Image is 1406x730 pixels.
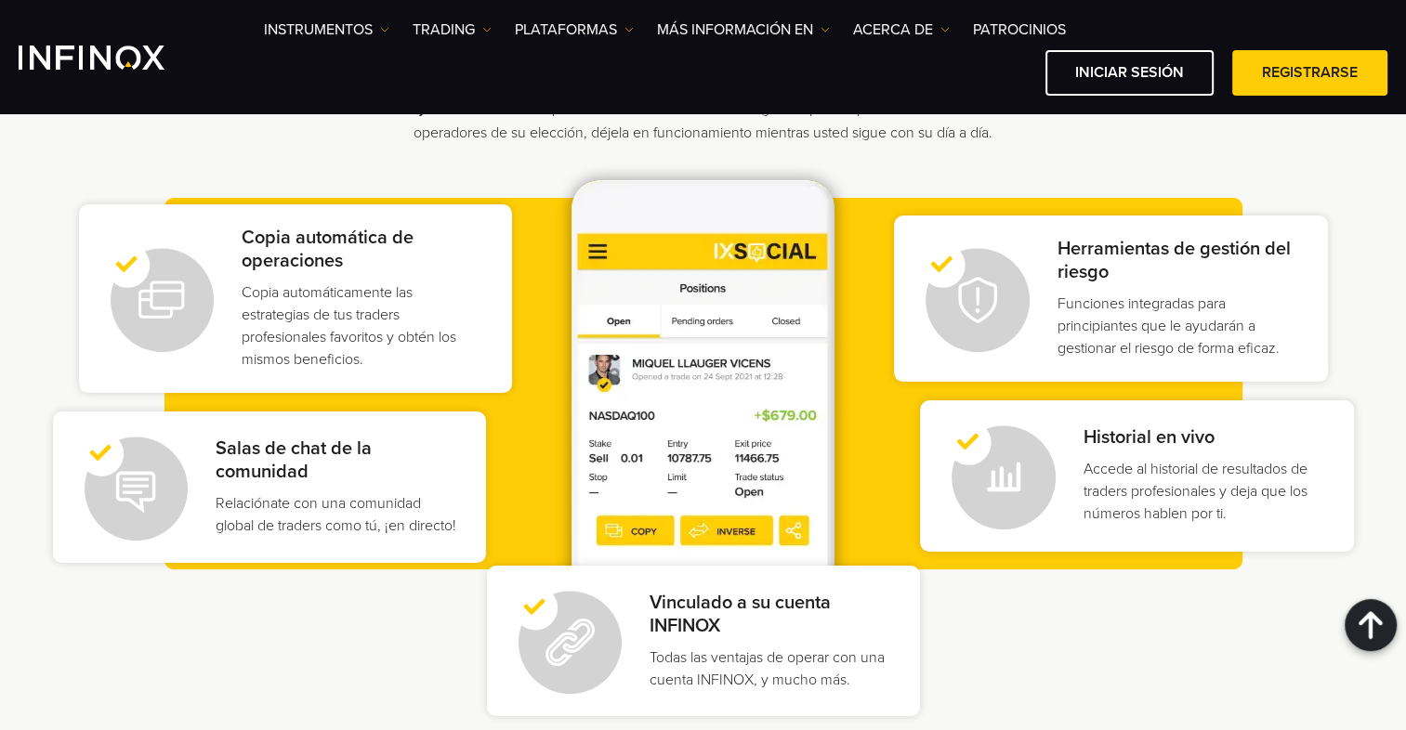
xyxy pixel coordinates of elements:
a: Patrocinios [973,19,1066,41]
a: PLATAFORMAS [515,19,634,41]
strong: Historial en vivo [1084,426,1215,449]
a: Iniciar sesión [1045,50,1214,96]
p: Copia automáticamente las estrategias de tus traders profesionales favoritos y obtén los mismos b... [242,281,483,371]
a: Más información en [657,19,830,41]
p: Funciones integradas para principiantes que le ayudarán a gestionar el riesgo de forma eficaz. [1058,293,1299,359]
a: Instrumentos [264,19,389,41]
p: Relaciónate con una comunidad global de traders como tú, ¡en directo! [216,492,457,537]
p: Accede al historial de resultados de traders profesionales y deja que los números hablen por ti. [1084,458,1325,525]
strong: Herramientas de gestión del riesgo [1058,238,1291,283]
a: ACERCA DE [853,19,950,41]
a: INFINOX Logo [19,46,208,70]
a: TRADING [413,19,492,41]
p: una vez que su cuenta IX Social esté configurada para copiar automáticamente a los operadores de ... [378,97,1029,145]
p: Todas las ventajas de operar con una cuenta INFINOX, y mucho más. [650,646,891,691]
a: Registrarse [1232,50,1387,96]
strong: Vinculado a su cuenta INFINOX [650,592,831,637]
strong: Salas de chat de la comunidad [216,437,372,483]
strong: Lo mejor de todo [380,99,492,118]
strong: Copia automática de operaciones [242,227,414,272]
